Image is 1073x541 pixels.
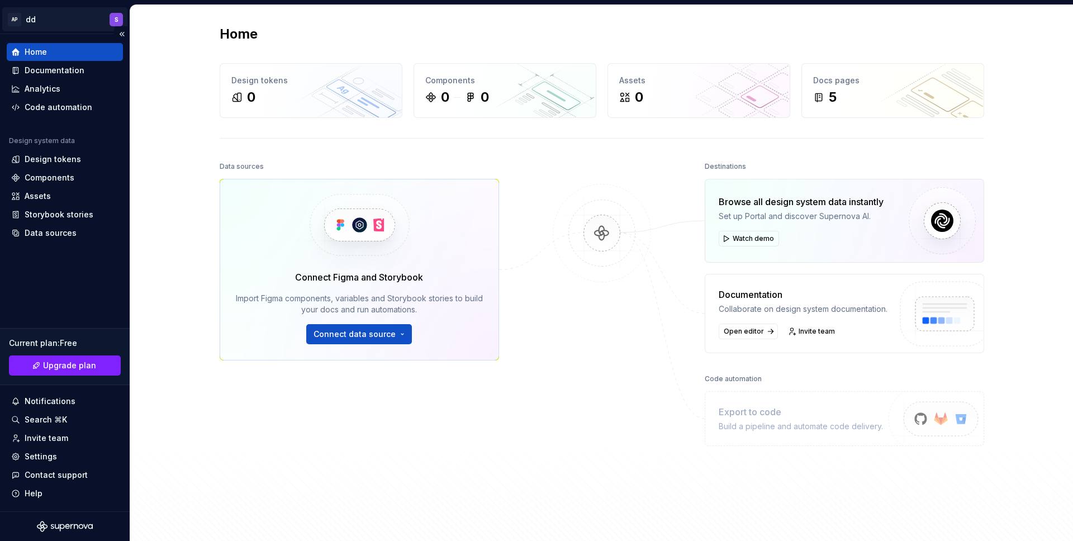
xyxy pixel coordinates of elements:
div: Settings [25,451,57,462]
div: Design tokens [231,75,391,86]
div: Collaborate on design system documentation. [719,303,887,315]
div: dd [26,14,36,25]
div: Help [25,488,42,499]
div: AP [8,13,21,26]
div: Home [25,46,47,58]
div: Components [425,75,585,86]
div: Build a pipeline and automate code delivery. [719,421,883,432]
div: Current plan : Free [9,338,121,349]
svg: Supernova Logo [37,521,93,532]
button: Search ⌘K [7,411,123,429]
a: Components [7,169,123,187]
span: Watch demo [733,234,774,243]
div: Contact support [25,469,88,481]
div: Destinations [705,159,746,174]
a: Upgrade plan [9,355,121,376]
div: Components [25,172,74,183]
button: Notifications [7,392,123,410]
span: Open editor [724,327,764,336]
div: S [115,15,118,24]
button: Contact support [7,466,123,484]
div: Export to code [719,405,883,419]
button: Collapse sidebar [114,26,130,42]
button: Help [7,485,123,502]
div: Invite team [25,433,68,444]
div: 0 [481,88,489,106]
div: Documentation [719,288,887,301]
a: Storybook stories [7,206,123,224]
div: 0 [247,88,255,106]
a: Open editor [719,324,778,339]
button: Watch demo [719,231,779,246]
div: 0 [441,88,449,106]
div: Storybook stories [25,209,93,220]
div: Browse all design system data instantly [719,195,884,208]
div: Assets [619,75,778,86]
a: Components00 [414,63,596,118]
div: Search ⌘K [25,414,67,425]
div: Code automation [25,102,92,113]
a: Invite team [7,429,123,447]
div: Data sources [220,159,264,174]
div: Assets [25,191,51,202]
a: Invite team [785,324,840,339]
a: Design tokens [7,150,123,168]
a: Analytics [7,80,123,98]
span: Connect data source [314,329,396,340]
span: Invite team [799,327,835,336]
div: Notifications [25,396,75,407]
button: Connect data source [306,324,412,344]
div: Import Figma components, variables and Storybook stories to build your docs and run automations. [236,293,483,315]
a: Docs pages5 [801,63,984,118]
div: Docs pages [813,75,972,86]
div: Data sources [25,227,77,239]
div: 5 [829,88,837,106]
a: Documentation [7,61,123,79]
div: Connect Figma and Storybook [295,270,423,284]
div: Design system data [9,136,75,145]
div: Set up Portal and discover Supernova AI. [719,211,884,222]
a: Assets0 [607,63,790,118]
a: Design tokens0 [220,63,402,118]
button: APddS [2,7,127,31]
div: Analytics [25,83,60,94]
h2: Home [220,25,258,43]
a: Home [7,43,123,61]
div: 0 [635,88,643,106]
span: Upgrade plan [43,360,96,371]
a: Code automation [7,98,123,116]
a: Data sources [7,224,123,242]
div: Design tokens [25,154,81,165]
a: Assets [7,187,123,205]
a: Settings [7,448,123,466]
div: Code automation [705,371,762,387]
div: Documentation [25,65,84,76]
